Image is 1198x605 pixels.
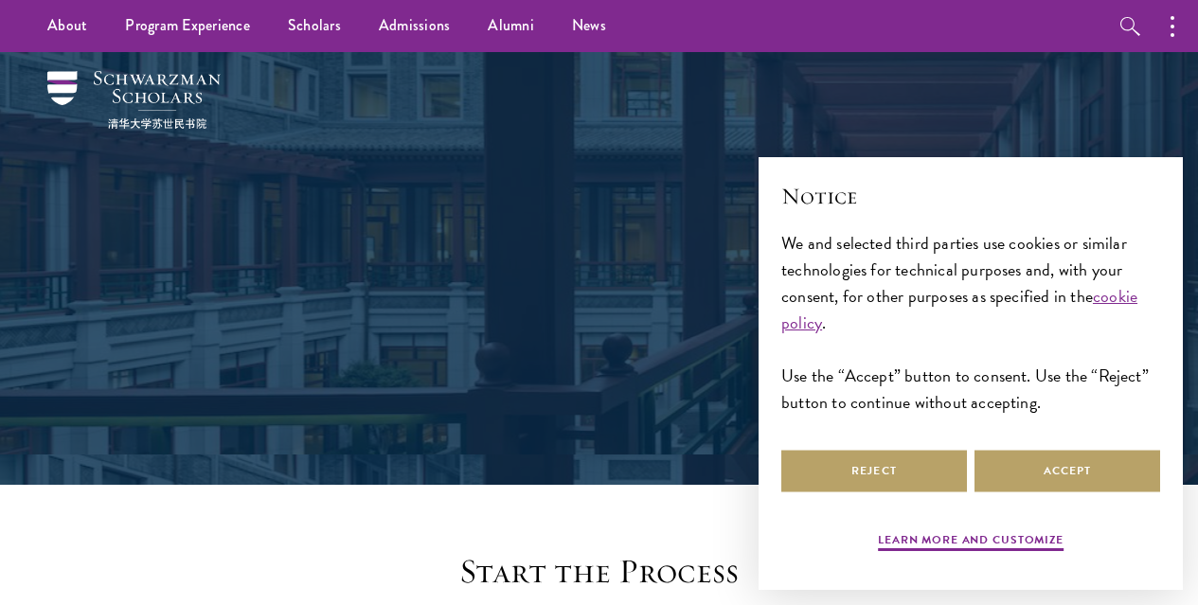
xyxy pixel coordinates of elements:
button: Reject [781,450,967,492]
button: Accept [974,450,1160,492]
div: We and selected third parties use cookies or similar technologies for technical purposes and, wit... [781,230,1160,417]
h2: Notice [781,180,1160,212]
button: Learn more and customize [878,531,1064,554]
h2: Start the Process [306,551,893,592]
img: Schwarzman Scholars [47,71,221,129]
a: cookie policy [781,283,1137,335]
